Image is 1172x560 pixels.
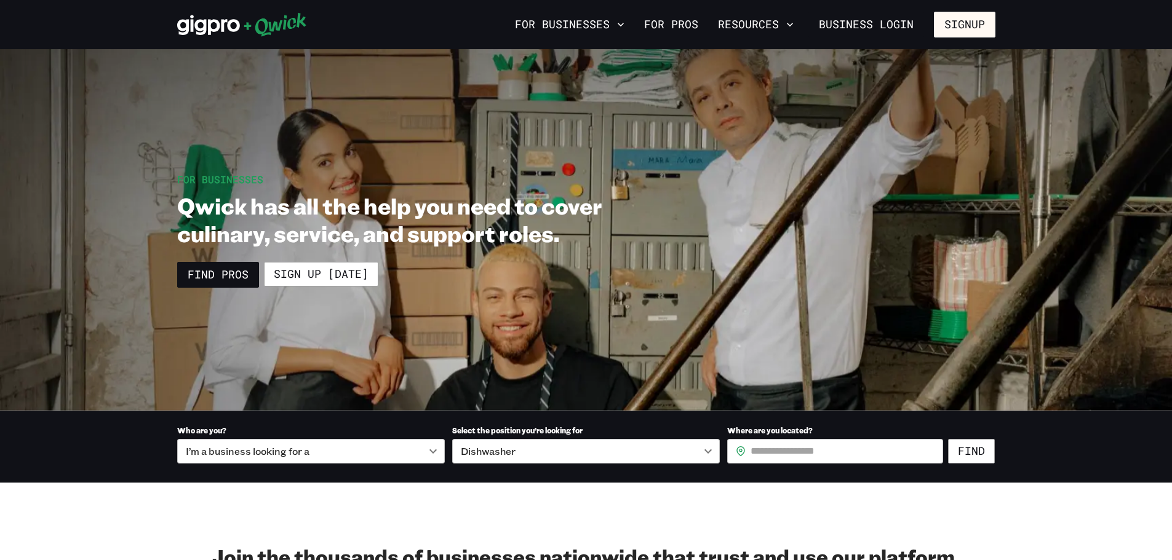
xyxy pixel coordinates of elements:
[639,14,703,35] a: For Pros
[177,439,445,463] div: I’m a business looking for a
[452,425,583,435] span: Select the position you’re looking for
[808,12,924,37] a: Business Login
[264,262,378,286] a: Sign up [DATE]
[177,425,226,435] span: Who are you?
[713,14,799,35] button: Resources
[948,439,995,463] button: Find
[177,192,668,247] h1: Qwick has all the help you need to cover culinary, service, and support roles.
[177,262,259,288] a: Find Pros
[510,14,629,35] button: For Businesses
[177,173,263,186] span: For Businesses
[727,425,813,435] span: Where are you located?
[934,12,995,37] button: Signup
[452,439,720,463] div: Dishwasher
